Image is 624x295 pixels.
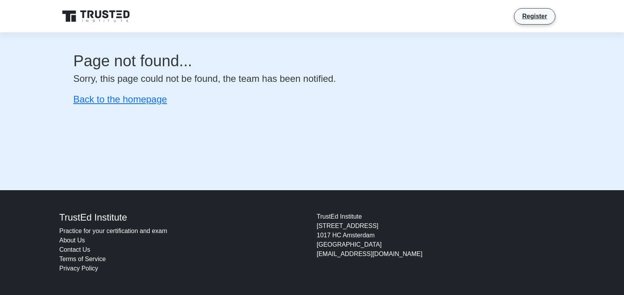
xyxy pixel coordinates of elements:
a: About Us [59,237,85,244]
h4: Sorry, this page could not be found, the team has been notified. [73,73,551,85]
a: Register [518,11,552,21]
h4: TrustEd Institute [59,212,307,223]
a: Terms of Service [59,256,106,262]
a: Back to the homepage [73,94,167,104]
a: Contact Us [59,246,90,253]
div: TrustEd Institute [STREET_ADDRESS] 1017 HC Amsterdam [GEOGRAPHIC_DATA] [EMAIL_ADDRESS][DOMAIN_NAME] [312,212,569,273]
a: Practice for your certification and exam [59,228,167,234]
a: Privacy Policy [59,265,98,272]
h1: Page not found... [73,51,551,70]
